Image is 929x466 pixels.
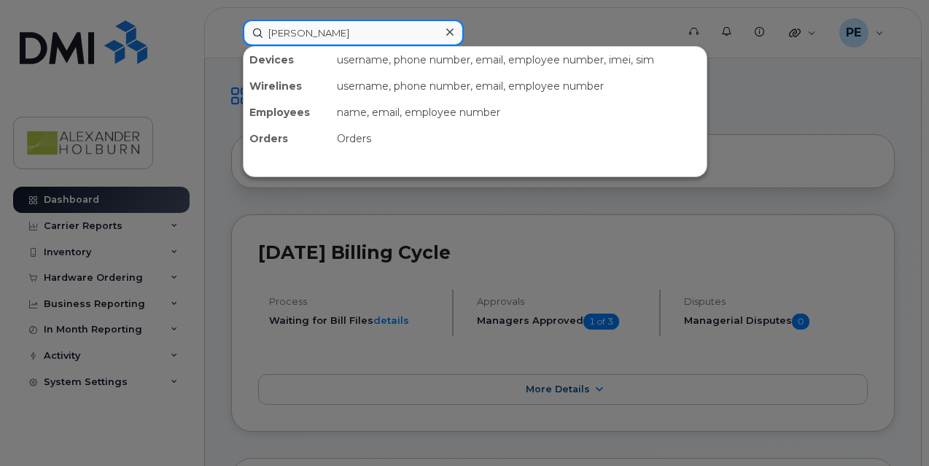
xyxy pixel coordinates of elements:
div: Orders [244,125,331,152]
div: username, phone number, email, employee number [331,73,707,99]
div: Devices [244,47,331,73]
div: Wirelines [244,73,331,99]
div: Employees [244,99,331,125]
div: Orders [331,125,707,152]
div: username, phone number, email, employee number, imei, sim [331,47,707,73]
div: name, email, employee number [331,99,707,125]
